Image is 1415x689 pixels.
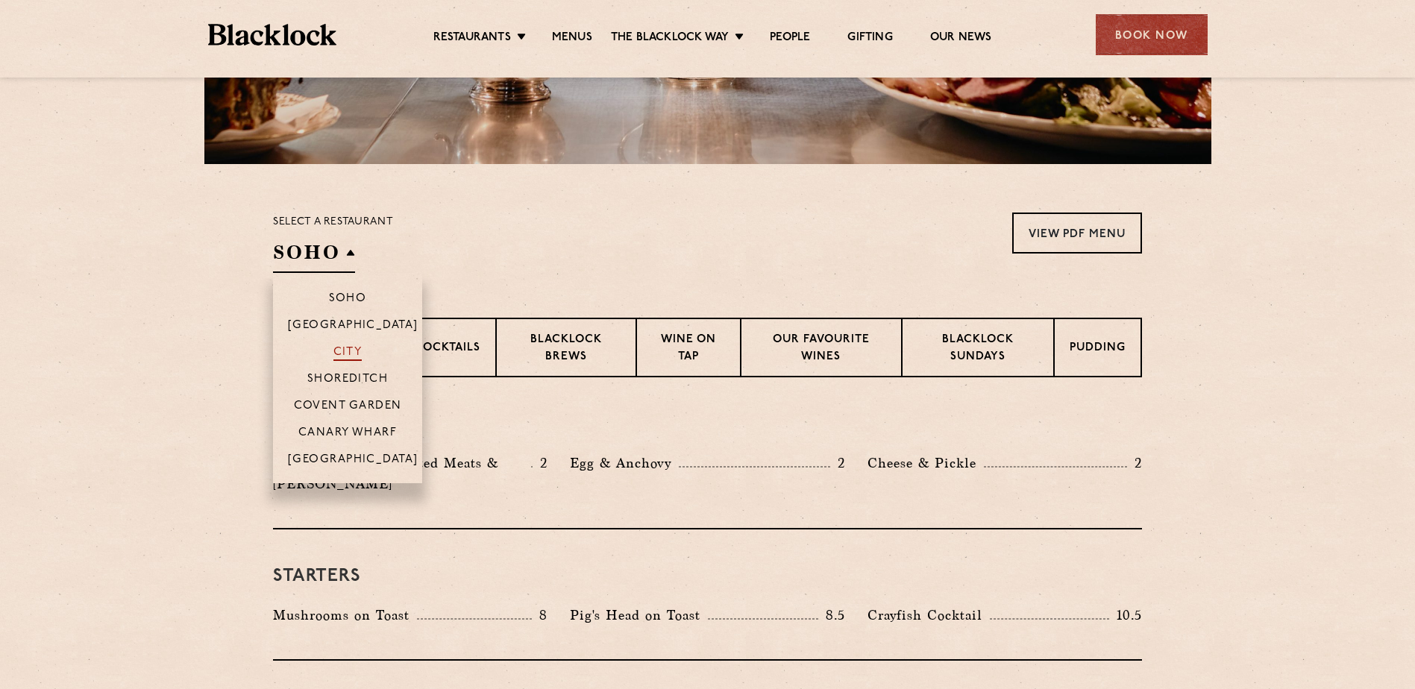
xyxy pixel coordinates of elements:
h2: SOHO [273,239,355,273]
p: Pudding [1070,340,1126,359]
p: Blacklock Sundays [917,332,1038,367]
div: Book Now [1096,14,1208,55]
p: [GEOGRAPHIC_DATA] [288,453,418,468]
a: People [770,31,810,47]
p: Crayfish Cocktail [867,605,990,626]
p: Our favourite wines [756,332,885,367]
p: Soho [329,292,367,307]
img: BL_Textured_Logo-footer-cropped.svg [208,24,337,45]
p: Blacklock Brews [512,332,621,367]
p: Wine on Tap [652,332,725,367]
a: Gifting [847,31,892,47]
p: Egg & Anchovy [570,453,679,474]
p: Select a restaurant [273,213,393,232]
p: Covent Garden [294,400,402,415]
p: Cocktails [414,340,480,359]
p: 2 [533,453,548,473]
a: Menus [552,31,592,47]
p: 2 [1127,453,1142,473]
a: Restaurants [433,31,511,47]
p: Canary Wharf [298,427,397,441]
p: Cheese & Pickle [867,453,984,474]
p: 2 [830,453,845,473]
a: View PDF Menu [1012,213,1142,254]
p: 8.5 [818,605,845,625]
a: Our News [930,31,992,47]
p: 8 [532,605,548,625]
p: City [333,346,363,361]
p: Shoreditch [307,373,389,388]
p: Pig's Head on Toast [570,605,708,626]
p: [GEOGRAPHIC_DATA] [288,319,418,334]
a: The Blacklock Way [611,31,729,47]
h3: Starters [273,567,1142,586]
h3: Pre Chop Bites [273,415,1142,434]
p: 10.5 [1109,605,1142,625]
p: Mushrooms on Toast [273,605,417,626]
